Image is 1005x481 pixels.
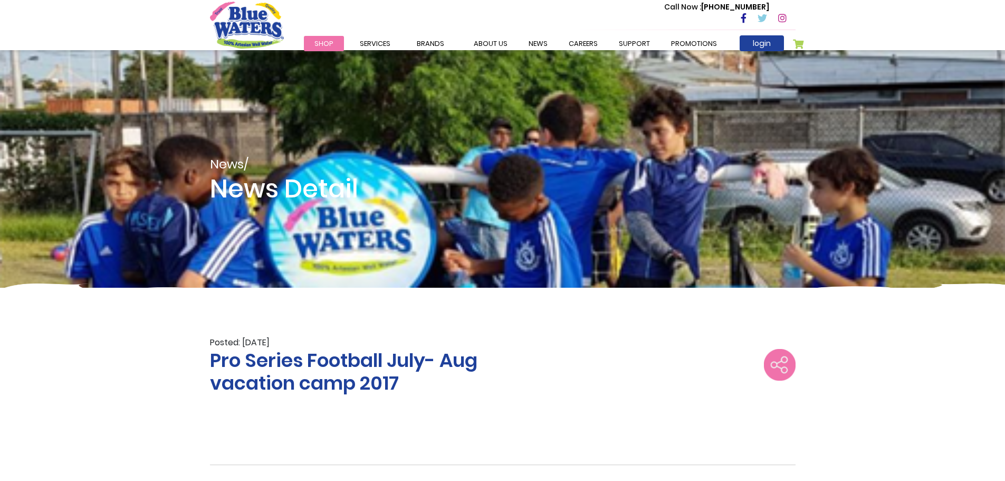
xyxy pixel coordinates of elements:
h1: News Detail [210,174,796,288]
a: Promotions [661,36,728,51]
a: store logo [210,2,284,48]
a: about us [463,36,518,51]
a: login [740,35,784,51]
a: careers [558,36,608,51]
p: [PHONE_NUMBER] [664,2,769,13]
a: support [608,36,661,51]
span: [DATE] [242,336,270,348]
span: Services [360,39,390,49]
h1: Pro Series Football July- Aug vacation camp 2017 [210,349,545,444]
span: Posted: [210,336,240,348]
span: Call Now : [664,2,701,12]
a: News [518,36,558,51]
span: Brands [417,39,444,49]
span: News/ [210,50,796,174]
span: Shop [314,39,333,49]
